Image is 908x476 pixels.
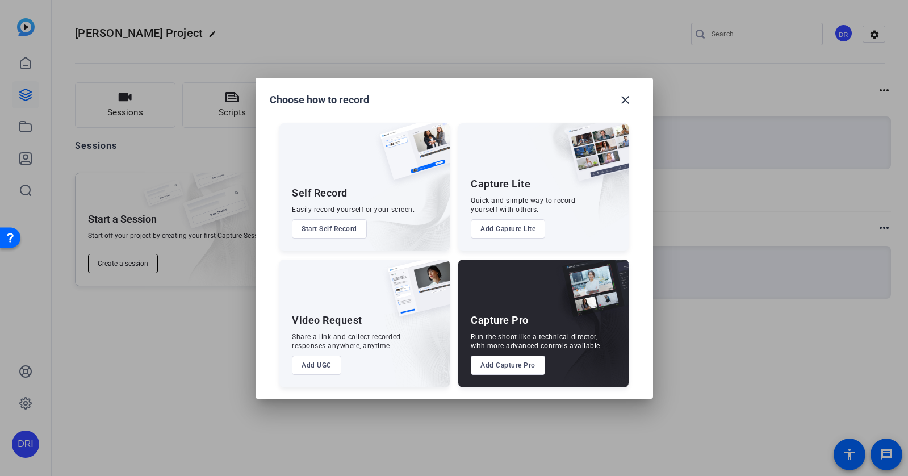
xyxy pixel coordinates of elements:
[351,148,450,251] img: embarkstudio-self-record.png
[371,123,450,191] img: self-record.png
[270,93,369,107] h1: Choose how to record
[545,274,629,387] img: embarkstudio-capture-pro.png
[292,219,367,239] button: Start Self Record
[292,314,362,327] div: Video Request
[527,123,629,237] img: embarkstudio-capture-lite.png
[292,356,341,375] button: Add UGC
[554,260,629,329] img: capture-pro.png
[471,356,545,375] button: Add Capture Pro
[384,295,450,387] img: embarkstudio-ugc-content.png
[292,186,348,200] div: Self Record
[292,205,415,214] div: Easily record yourself or your screen.
[379,260,450,328] img: ugc-content.png
[471,332,602,350] div: Run the shoot like a technical director, with more advanced controls available.
[471,177,530,191] div: Capture Lite
[558,123,629,193] img: capture-lite.png
[292,332,401,350] div: Share a link and collect recorded responses anywhere, anytime.
[618,93,632,107] mat-icon: close
[471,314,529,327] div: Capture Pro
[471,219,545,239] button: Add Capture Lite
[471,196,575,214] div: Quick and simple way to record yourself with others.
